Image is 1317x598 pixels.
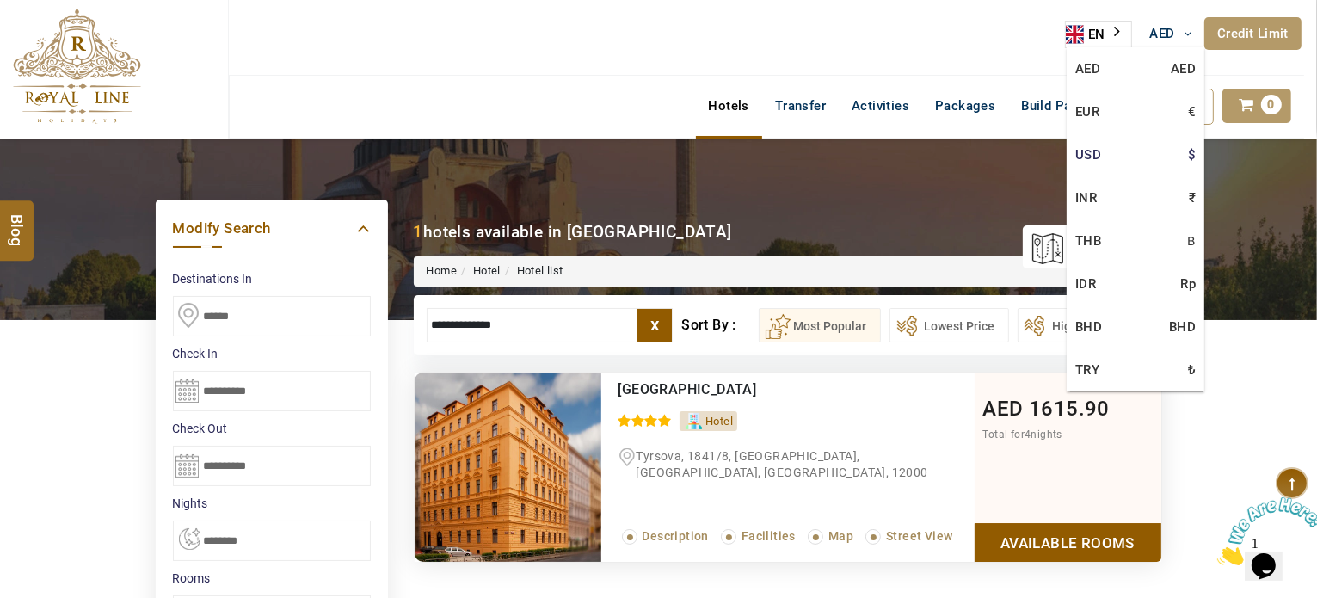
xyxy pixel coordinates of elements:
[1169,314,1196,340] span: BHD
[13,8,141,124] img: The Royal Line Holidays
[1188,99,1196,125] span: €
[1188,142,1196,168] span: $
[1025,428,1031,441] span: 4
[839,89,922,123] a: Activities
[983,428,1062,441] span: Total for nights
[1189,185,1196,211] span: ₹
[1065,21,1132,48] div: Language
[681,308,758,342] div: Sort By :
[889,308,1009,342] button: Lowest Price
[1204,17,1302,50] a: Credit Limit
[1029,397,1110,421] span: 1615.90
[7,7,114,75] img: Chat attention grabber
[886,529,952,543] span: Street View
[1171,56,1196,82] span: AED
[427,264,458,277] a: Home
[1067,90,1204,133] a: EUR€
[1261,95,1282,114] span: 0
[1222,89,1291,123] a: 0
[1008,89,1121,123] a: Build Package
[618,381,903,398] div: Ambiance Hotel
[1067,176,1204,219] a: INR₹
[1066,22,1131,47] a: EN
[473,264,501,277] a: Hotel
[637,449,928,479] span: Tyrsova, 1841/8, [GEOGRAPHIC_DATA], [GEOGRAPHIC_DATA], [GEOGRAPHIC_DATA], 12000
[173,420,371,437] label: Check Out
[173,570,371,587] label: Rooms
[1067,348,1204,391] a: TRY₺
[415,373,601,562] img: 1efac21c865b9803323aa169bfbde78bdd4a9c7c.jpeg
[1210,490,1317,572] iframe: chat widget
[173,345,371,362] label: Check In
[742,529,796,543] span: Facilities
[501,263,563,280] li: Hotel list
[1180,271,1196,297] span: Rp
[828,529,853,543] span: Map
[696,89,762,123] a: Hotels
[922,89,1008,123] a: Packages
[975,523,1161,562] a: Show Rooms
[759,308,881,342] button: Most Popular
[1067,305,1204,348] a: BHDBHD
[762,89,839,123] a: Transfer
[414,222,423,242] b: 1
[1188,357,1196,383] span: ₺
[1067,133,1204,176] a: USD$
[7,7,14,22] span: 1
[1067,47,1204,90] a: AEDAED
[643,529,709,543] span: Description
[1065,21,1132,48] aside: Language selected: English
[1187,228,1196,254] span: ฿
[618,381,757,398] a: [GEOGRAPHIC_DATA]
[705,415,733,428] span: Hotel
[173,270,371,287] label: Destinations In
[6,214,28,229] span: Blog
[1150,26,1175,41] span: AED
[983,397,1024,421] span: AED
[173,217,371,240] a: Modify Search
[1018,308,1141,342] button: Highest Price
[637,309,672,342] label: x
[173,495,371,512] label: nights
[414,220,732,244] div: hotels available in [GEOGRAPHIC_DATA]
[1067,219,1204,262] a: THB฿
[1031,228,1144,266] a: map view
[1067,262,1204,305] a: IDRRp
